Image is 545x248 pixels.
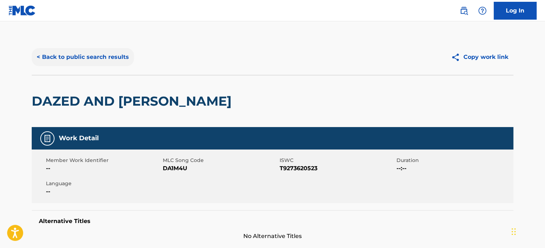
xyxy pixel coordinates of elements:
[46,180,161,187] span: Language
[46,157,161,164] span: Member Work Identifier
[32,48,134,66] button: < Back to public search results
[32,93,235,109] h2: DAZED AND [PERSON_NAME]
[163,164,278,173] span: DA1M4U
[9,5,36,16] img: MLC Logo
[478,6,487,15] img: help
[280,157,395,164] span: ISWC
[446,48,513,66] button: Copy work link
[509,214,545,248] iframe: Chat Widget
[396,157,512,164] span: Duration
[494,2,536,20] a: Log In
[163,157,278,164] span: MLC Song Code
[46,164,161,173] span: --
[280,164,395,173] span: T9273620523
[46,187,161,196] span: --
[43,134,52,143] img: Work Detail
[451,53,463,62] img: Copy work link
[512,221,516,242] div: Drag
[457,4,471,18] a: Public Search
[59,134,99,142] h5: Work Detail
[39,218,506,225] h5: Alternative Titles
[475,4,489,18] div: Help
[460,6,468,15] img: search
[396,164,512,173] span: --:--
[32,232,513,241] span: No Alternative Titles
